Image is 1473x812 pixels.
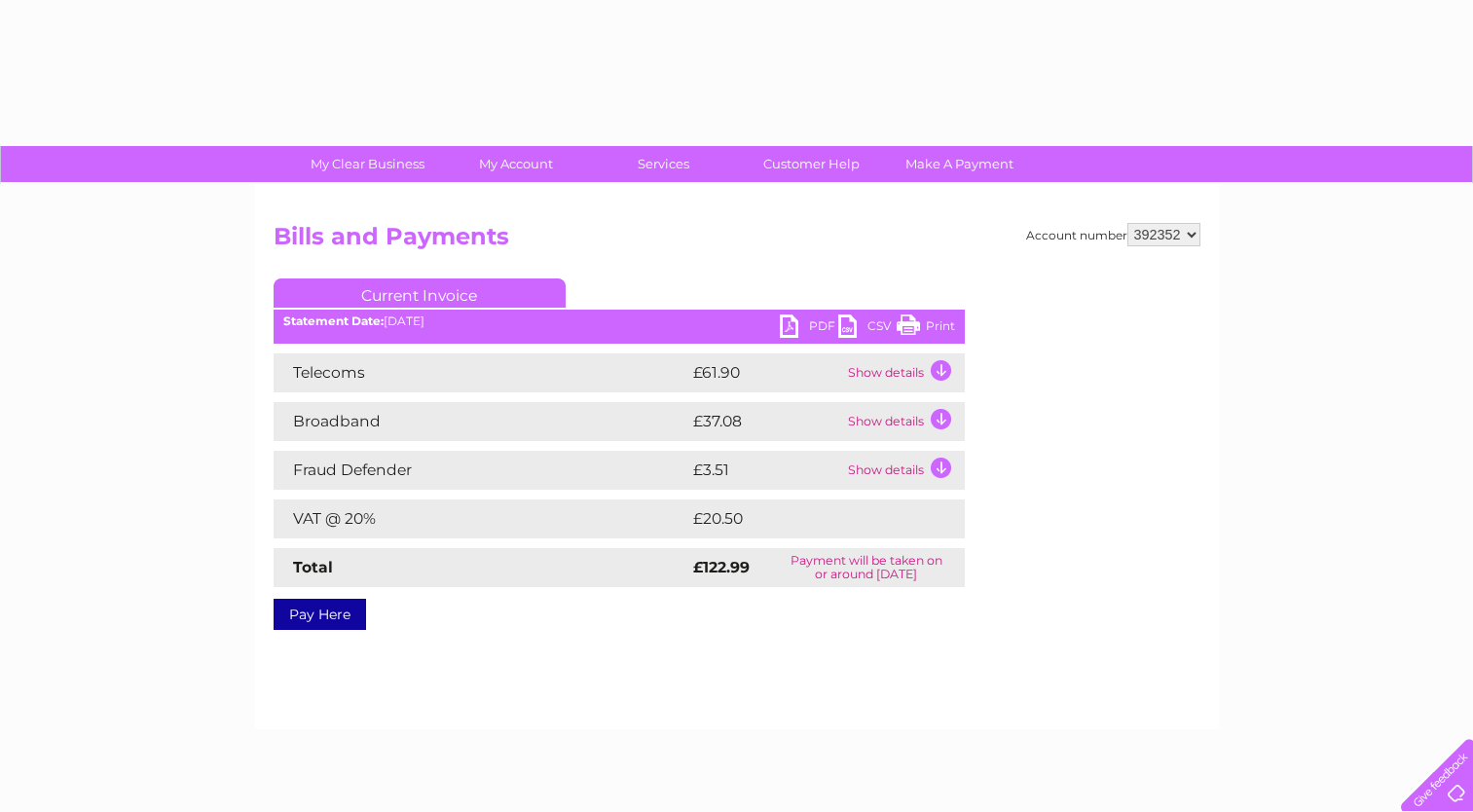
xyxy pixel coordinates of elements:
[897,314,955,343] a: Print
[283,314,384,328] b: Statement Date:
[274,353,688,392] td: Telecoms
[688,402,843,441] td: £37.08
[693,558,750,576] strong: £122.99
[838,314,897,343] a: CSV
[293,558,333,576] strong: Total
[274,451,688,490] td: Fraud Defender
[843,451,965,490] td: Show details
[274,314,965,328] div: [DATE]
[879,146,1040,182] a: Make A Payment
[274,499,688,538] td: VAT @ 20%
[583,146,744,182] a: Services
[843,402,965,441] td: Show details
[274,599,366,630] a: Pay Here
[688,353,843,392] td: £61.90
[1026,223,1200,246] div: Account number
[780,314,838,343] a: PDF
[731,146,892,182] a: Customer Help
[688,451,843,490] td: £3.51
[843,353,965,392] td: Show details
[287,146,448,182] a: My Clear Business
[274,278,566,308] a: Current Invoice
[435,146,596,182] a: My Account
[274,402,688,441] td: Broadband
[688,499,926,538] td: £20.50
[274,223,1200,260] h2: Bills and Payments
[768,548,964,587] td: Payment will be taken on or around [DATE]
